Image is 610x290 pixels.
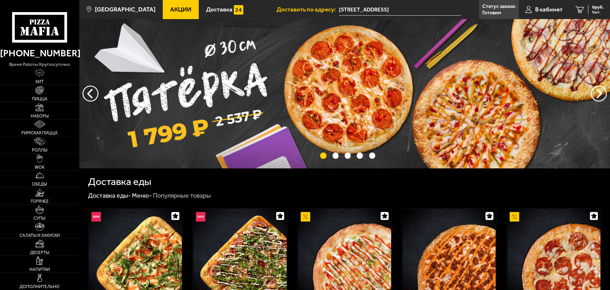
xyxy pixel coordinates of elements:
span: Салаты и закуски [19,233,60,238]
button: точки переключения [345,152,351,159]
input: Ваш адрес доставки [339,4,461,16]
span: 0 руб. [592,5,604,10]
span: 0 шт. [592,10,604,14]
span: Наборы [31,114,49,118]
h1: Доставка еды [88,177,151,187]
span: [GEOGRAPHIC_DATA] [95,6,155,12]
span: Пицца [32,97,47,101]
span: Супы [33,216,46,221]
span: Акции [170,6,191,12]
span: Напитки [29,267,50,272]
span: WOK [35,165,45,170]
span: Доставить по адресу: [276,6,339,12]
p: Готовим [482,10,501,15]
button: точки переключения [320,152,326,159]
span: улица Бутлерова, 8 [339,4,461,16]
span: Дополнительно [19,285,60,289]
button: точки переключения [369,152,375,159]
button: следующий [83,86,98,102]
div: Популярные товары [153,192,211,200]
span: Десерты [30,251,49,255]
span: Хит [35,80,44,84]
img: Новинка [91,212,101,222]
p: Статус заказа: [482,4,516,9]
span: В кабинет [535,6,563,12]
span: Горячее [31,199,49,204]
span: Доставка [206,6,233,12]
img: Акционный [510,212,519,222]
a: Меню- [132,192,152,199]
span: Римская пицца [21,131,58,135]
span: Роллы [32,148,47,152]
button: предыдущий [591,86,607,102]
a: Доставка еды- [88,192,131,199]
img: Новинка [196,212,205,222]
button: точки переключения [357,152,363,159]
img: 15daf4d41897b9f0e9f617042186c801.svg [234,5,243,15]
span: Обеды [32,182,47,187]
button: точки переключения [333,152,339,159]
img: Акционный [301,212,310,222]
